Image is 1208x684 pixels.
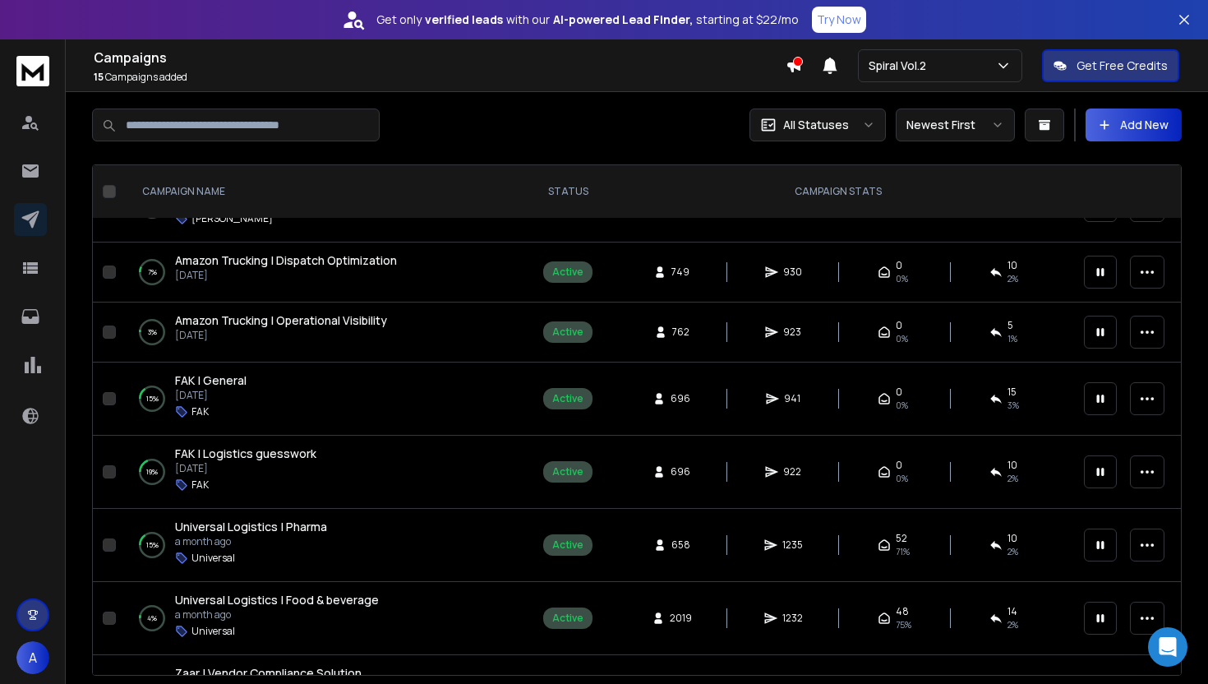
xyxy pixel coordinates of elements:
button: A [16,641,49,674]
p: 4 % [147,610,157,626]
span: 922 [783,465,801,478]
span: 696 [671,392,690,405]
button: Newest First [896,109,1015,141]
div: Active [552,326,583,339]
span: 0% [896,399,908,412]
p: [DATE] [175,462,316,475]
span: 1235 [782,538,803,552]
strong: AI-powered Lead Finder, [553,12,693,28]
td: 4%Universal Logistics | Food & beveragea month agoUniversal [122,582,533,655]
span: 2 % [1007,618,1018,631]
td: 15%Universal Logistics | Pharmaa month agoUniversal [122,509,533,582]
p: 15 % [146,537,159,553]
button: Try Now [812,7,866,33]
p: [PERSON_NAME] [191,212,273,225]
td: 15%FAK | General[DATE]FAK [122,363,533,436]
span: 0 [896,459,902,472]
p: Universal [191,552,235,565]
p: [DATE] [175,329,387,342]
span: Universal Logistics | Pharma [175,519,327,534]
p: [DATE] [175,389,247,402]
p: FAK [191,405,209,418]
span: 48 [896,605,909,618]
p: All Statuses [783,117,849,133]
div: Active [552,465,583,478]
p: Spiral Vol.2 [869,58,933,74]
img: logo [16,56,49,86]
a: FAK | General [175,372,247,389]
span: 2019 [670,612,692,625]
span: 0% [896,332,908,345]
span: 941 [784,392,800,405]
th: STATUS [533,165,602,219]
button: Add New [1086,109,1182,141]
td: 19%FAK | Logistics guesswork[DATE]FAK [122,436,533,509]
span: FAK | General [175,372,247,388]
p: a month ago [175,535,327,548]
span: 762 [672,326,689,339]
p: 3 % [148,324,157,340]
span: 10 [1007,459,1017,472]
div: Open Intercom Messenger [1148,627,1187,667]
p: Get only with our starting at $22/mo [376,12,799,28]
p: [DATE] [175,269,397,282]
span: 2 % [1007,472,1018,485]
p: 7 % [148,264,157,280]
span: 2 % [1007,545,1018,558]
span: 15 [94,70,104,84]
td: 3%Amazon Trucking | Operational Visibility[DATE] [122,303,533,363]
span: 71 % [896,545,910,558]
span: 10 [1007,259,1017,272]
h1: Campaigns [94,48,786,67]
td: 7%Amazon Trucking | Dispatch Optimization[DATE] [122,243,533,303]
span: 52 [896,532,907,545]
p: FAK [191,478,209,492]
a: Amazon Trucking | Dispatch Optimization [175,252,397,269]
p: Universal [191,625,235,638]
span: 15 [1007,386,1017,399]
span: 2 % [1007,272,1018,285]
a: Zaar | Vendor Compliance Solution [175,665,362,682]
span: 930 [783,266,802,279]
a: FAK | Logistics guesswork [175,446,316,462]
span: Amazon Trucking | Dispatch Optimization [175,252,397,268]
span: 749 [671,266,689,279]
span: 1 % [1007,332,1017,345]
button: Get Free Credits [1042,49,1179,82]
span: 696 [671,465,690,478]
div: Active [552,612,583,625]
div: Active [552,266,583,279]
span: 5 [1007,319,1013,332]
span: 3 % [1007,399,1019,412]
span: 75 % [896,618,911,631]
span: 0 [896,259,902,272]
span: 658 [671,538,690,552]
th: CAMPAIGN STATS [602,165,1074,219]
strong: verified leads [425,12,503,28]
p: Get Free Credits [1077,58,1168,74]
div: Active [552,392,583,405]
span: 0% [896,272,908,285]
th: CAMPAIGN NAME [122,165,533,219]
p: Campaigns added [94,71,786,84]
span: 14 [1007,605,1017,618]
a: Amazon Trucking | Operational Visibility [175,312,387,329]
p: 15 % [146,391,159,407]
p: 19 % [146,464,158,480]
span: 1232 [782,612,803,625]
div: Active [552,538,583,552]
span: Universal Logistics | Food & beverage [175,592,379,608]
span: 10 [1007,532,1017,545]
span: 923 [783,326,801,339]
p: Try Now [817,12,861,28]
a: Universal Logistics | Pharma [175,519,327,535]
span: 0% [896,472,908,485]
a: Universal Logistics | Food & beverage [175,592,379,608]
span: Amazon Trucking | Operational Visibility [175,312,387,328]
span: FAK | Logistics guesswork [175,446,316,461]
span: 0 [896,319,902,332]
p: a month ago [175,608,379,622]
